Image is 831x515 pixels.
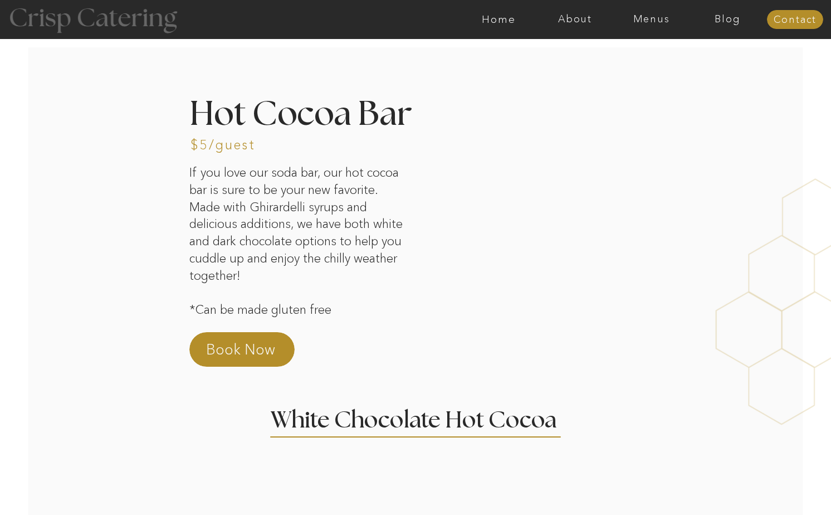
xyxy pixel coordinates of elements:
[690,14,766,25] a: Blog
[189,164,405,291] p: If you love our soda bar, our hot cocoa bar is sure to be your new favorite. Made with Ghirardell...
[206,339,304,366] a: Book Now
[270,409,561,437] h3: White Chocolate Hot Cocoa
[537,14,613,25] a: About
[461,14,537,25] a: Home
[190,138,283,154] h3: $5/guest
[189,98,417,166] h2: Hot Cocoa Bar
[767,14,823,26] a: Contact
[613,14,690,25] a: Menus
